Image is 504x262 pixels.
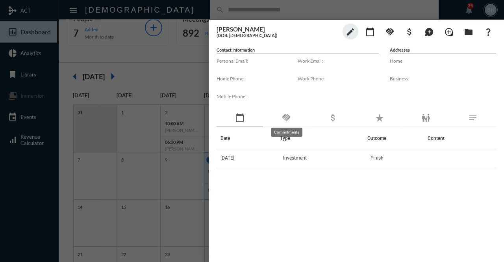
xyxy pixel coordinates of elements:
button: Archives [461,24,476,39]
button: Add Mention [421,24,437,39]
mat-icon: attach_money [405,27,414,37]
mat-icon: family_restroom [421,113,431,123]
button: Add meeting [362,24,378,39]
label: Work Phone: [298,76,379,82]
button: Add Commitment [382,24,398,39]
button: Add Business [402,24,417,39]
h5: Contact Information [217,47,379,54]
button: edit person [343,24,358,39]
mat-icon: question_mark [484,27,493,37]
label: Business: [390,76,496,82]
mat-icon: handshake [282,113,291,123]
h5: Addresses [390,47,496,54]
h3: [PERSON_NAME] [217,26,339,33]
th: Type [280,127,367,149]
span: Investment [283,155,307,161]
mat-icon: handshake [385,27,395,37]
th: Date [217,127,280,149]
mat-icon: edit [346,27,355,37]
span: Finish [371,155,384,161]
label: Work Email: [298,58,379,64]
mat-icon: maps_ugc [424,27,434,37]
button: Add Introduction [441,24,457,39]
mat-icon: loupe [444,27,454,37]
th: Outcome [367,127,424,149]
mat-icon: folder [464,27,473,37]
div: Commitments [271,128,302,137]
mat-icon: calendar_today [365,27,375,37]
label: Mobile Phone: [217,93,298,99]
mat-icon: notes [468,113,478,123]
span: [DATE] [220,155,234,161]
button: What If? [480,24,496,39]
label: Home Phone: [217,76,298,82]
mat-icon: star_rate [375,113,384,123]
label: Home: [390,58,496,64]
mat-icon: attach_money [328,113,338,123]
mat-icon: calendar_today [235,113,245,123]
h5: (DOB: [DEMOGRAPHIC_DATA]) [217,33,339,38]
label: Personal Email: [217,58,298,64]
th: Content [424,127,496,149]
